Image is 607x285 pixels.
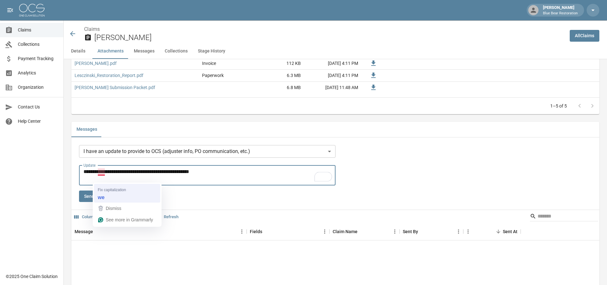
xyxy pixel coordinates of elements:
[390,227,400,236] button: Menu
[160,44,193,59] button: Collections
[94,33,565,42] h2: [PERSON_NAME]
[494,227,503,236] button: Sort
[92,44,129,59] button: Attachments
[18,27,58,33] span: Claims
[75,60,117,66] a: [PERSON_NAME].pdf
[154,212,180,222] button: Refresh
[75,72,143,79] a: Lesczinski_Restoration_Report.pdf
[329,223,400,240] div: Claim Name
[550,103,567,109] p: 1–5 of 5
[304,82,361,94] div: [DATE] 11:48 AM
[83,163,96,168] label: Update
[71,122,599,137] div: related-list tabs
[503,223,517,240] div: Sent At
[79,191,99,202] button: Send
[193,44,230,59] button: Stage History
[84,25,565,33] nav: breadcrumb
[18,84,58,91] span: Organization
[237,227,247,236] button: Menu
[256,58,304,70] div: 112 KB
[71,122,102,137] button: Messages
[256,70,304,82] div: 6.3 MB
[6,273,58,280] div: © 2025 One Claim Solution
[262,227,271,236] button: Sort
[454,227,463,236] button: Menu
[71,223,247,240] div: Message
[320,227,329,236] button: Menu
[18,118,58,125] span: Help Center
[19,4,45,17] img: ocs-logo-white-transparent.png
[18,70,58,76] span: Analytics
[79,145,336,158] div: I have an update to provide to OCS (adjuster info, PO communication, etc.)
[256,82,304,94] div: 6.8 MB
[530,211,598,223] div: Search
[358,227,366,236] button: Sort
[570,30,599,42] a: AllClaims
[543,11,578,16] p: Blue Bear Restoration
[75,84,155,91] a: [PERSON_NAME] Submission Packet.pdf
[18,55,58,62] span: Payment Tracking
[304,70,361,82] div: [DATE] 4:11 PM
[333,223,358,240] div: Claim Name
[304,58,361,70] div: [DATE] 4:11 PM
[64,44,607,59] div: anchor tabs
[73,212,99,222] button: Select columns
[4,4,17,17] button: open drawer
[202,60,216,66] div: Invoice
[247,223,329,240] div: Fields
[463,227,473,236] button: Menu
[83,168,333,183] textarea: To enrich screen reader interactions, please activate Accessibility in Grammarly extension settings
[75,223,93,240] div: Message
[84,26,100,32] a: Claims
[18,104,58,110] span: Contact Us
[463,223,521,240] div: Sent At
[250,223,262,240] div: Fields
[202,72,224,79] div: Paperwork
[540,4,580,16] div: [PERSON_NAME]
[93,227,102,236] button: Sort
[403,223,418,240] div: Sent By
[64,44,92,59] button: Details
[418,227,427,236] button: Sort
[18,41,58,48] span: Collections
[129,44,160,59] button: Messages
[400,223,463,240] div: Sent By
